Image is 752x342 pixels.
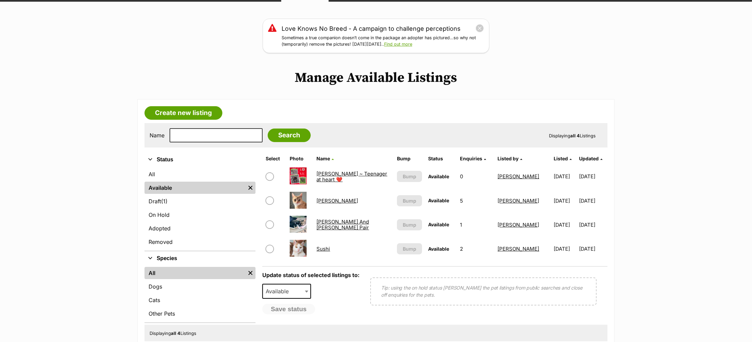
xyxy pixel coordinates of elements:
span: Name [316,156,330,161]
p: Tip: using the on hold status [PERSON_NAME] the pet listings from public searches and close off e... [381,284,586,298]
span: Available [428,174,449,179]
span: Bump [403,245,416,252]
th: Bump [394,153,425,164]
button: close [475,24,484,32]
a: On Hold [145,209,256,221]
span: translation missing: en.admin.listings.index.attributes.enquiries [460,156,482,161]
span: Available [428,246,449,252]
td: [DATE] [551,213,578,236]
button: Bump [397,171,422,182]
a: [PERSON_NAME] [497,222,539,228]
span: Updated [579,156,599,161]
span: Displaying Listings [150,330,196,336]
th: Select [263,153,286,164]
td: [DATE] [579,237,607,260]
td: 1 [457,213,494,236]
td: 5 [457,189,494,212]
span: Listed by [497,156,518,161]
span: Bump [403,221,416,228]
span: Bump [403,173,416,180]
div: Status [145,167,256,251]
a: [PERSON_NAME] [497,173,539,180]
a: [PERSON_NAME] [316,198,358,204]
td: 2 [457,237,494,260]
span: Bump [403,197,416,204]
a: All [145,168,256,180]
a: All [145,267,245,279]
strong: all 4 [570,133,580,138]
div: Species [145,266,256,322]
a: [PERSON_NAME] [497,246,539,252]
a: Sushi [316,246,330,252]
button: Save status [262,304,315,315]
span: (1) [161,197,168,205]
td: [DATE] [579,165,607,188]
td: [DATE] [579,189,607,212]
a: Removed [145,236,256,248]
a: Find out more [384,42,412,47]
a: Listed by [497,156,522,161]
span: Displaying Listings [549,133,596,138]
a: Remove filter [245,182,256,194]
label: Update status of selected listings to: [262,272,359,278]
a: [PERSON_NAME] And [PERSON_NAME] Pair [316,219,369,231]
span: Available [428,198,449,203]
a: Draft [145,195,256,207]
span: Available [428,222,449,227]
a: Updated [579,156,603,161]
a: Enquiries [460,156,486,161]
a: Dogs [145,280,256,293]
a: [PERSON_NAME] ~ Teenager at heart ❤️ [316,170,387,183]
a: Remove filter [245,267,256,279]
a: Love Knows No Breed - A campaign to challenge perceptions [282,24,461,33]
a: Cats [145,294,256,306]
a: Adopted [145,222,256,234]
a: Other Pets [145,307,256,320]
td: 0 [457,165,494,188]
a: Listed [554,156,572,161]
button: Bump [397,219,422,230]
button: Bump [397,195,422,206]
button: Bump [397,243,422,254]
span: Listed [554,156,568,161]
a: Create new listing [145,106,222,120]
button: Species [145,254,256,263]
span: Available [263,287,295,296]
input: Search [268,129,311,142]
td: [DATE] [551,189,578,212]
td: [DATE] [579,213,607,236]
span: Available [262,284,311,299]
a: Name [316,156,334,161]
th: Photo [287,153,313,164]
a: [PERSON_NAME] [497,198,539,204]
td: [DATE] [551,165,578,188]
label: Name [150,132,164,138]
th: Status [425,153,457,164]
a: Available [145,182,245,194]
p: Sometimes a true companion doesn’t come in the package an adopter has pictured…so why not (tempor... [282,35,484,48]
td: [DATE] [551,237,578,260]
button: Status [145,155,256,164]
strong: all 4 [171,330,180,336]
